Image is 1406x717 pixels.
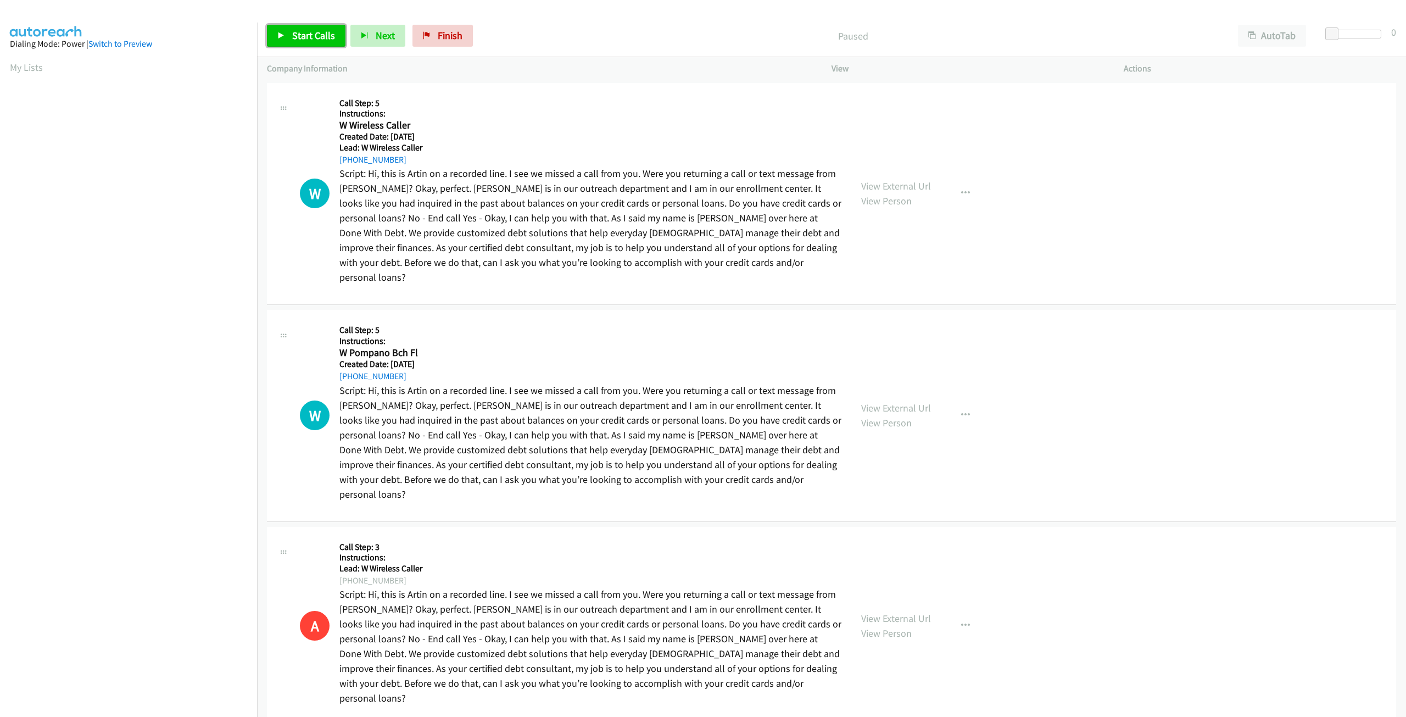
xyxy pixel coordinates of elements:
[339,119,838,132] h2: W Wireless Caller
[339,359,841,370] h5: Created Date: [DATE]
[300,611,330,641] div: This number is on the do not call list
[300,611,330,641] h1: A
[339,347,838,359] h2: W Pompano Bch Fl
[339,574,841,587] div: [PHONE_NUMBER]
[350,25,405,47] button: Next
[88,38,152,49] a: Switch to Preview
[339,383,841,502] p: Script: Hi, this is Artin on a recorded line. I see we missed a call from you. Were you returning...
[861,416,912,429] a: View Person
[1238,25,1306,47] button: AutoTab
[10,61,43,74] a: My Lists
[412,25,473,47] a: Finish
[300,401,330,430] h1: W
[832,62,1104,75] p: View
[339,131,841,142] h5: Created Date: [DATE]
[339,563,841,574] h5: Lead: W Wireless Caller
[267,62,812,75] p: Company Information
[10,37,247,51] div: Dialing Mode: Power |
[861,627,912,640] a: View Person
[292,29,335,42] span: Start Calls
[339,336,841,347] h5: Instructions:
[339,166,841,285] p: Script: Hi, this is Artin on a recorded line. I see we missed a call from you. Were you returning...
[1331,30,1381,38] div: Delay between calls (in seconds)
[339,142,841,153] h5: Lead: W Wireless Caller
[300,401,330,430] div: The call is yet to be attempted
[1391,25,1396,40] div: 0
[438,29,462,42] span: Finish
[300,179,330,208] h1: W
[339,587,841,705] p: Script: Hi, this is Artin on a recorded line. I see we missed a call from you. Were you returning...
[339,542,841,553] h5: Call Step: 3
[339,552,841,563] h5: Instructions:
[339,325,841,336] h5: Call Step: 5
[861,402,931,414] a: View External Url
[339,98,841,109] h5: Call Step: 5
[376,29,395,42] span: Next
[339,154,406,165] a: [PHONE_NUMBER]
[861,180,931,192] a: View External Url
[1124,62,1396,75] p: Actions
[339,371,406,381] a: [PHONE_NUMBER]
[861,194,912,207] a: View Person
[861,612,931,625] a: View External Url
[339,108,841,119] h5: Instructions:
[488,29,1218,43] p: Paused
[10,85,257,607] iframe: Dialpad
[267,25,345,47] a: Start Calls
[300,179,330,208] div: The call is yet to be attempted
